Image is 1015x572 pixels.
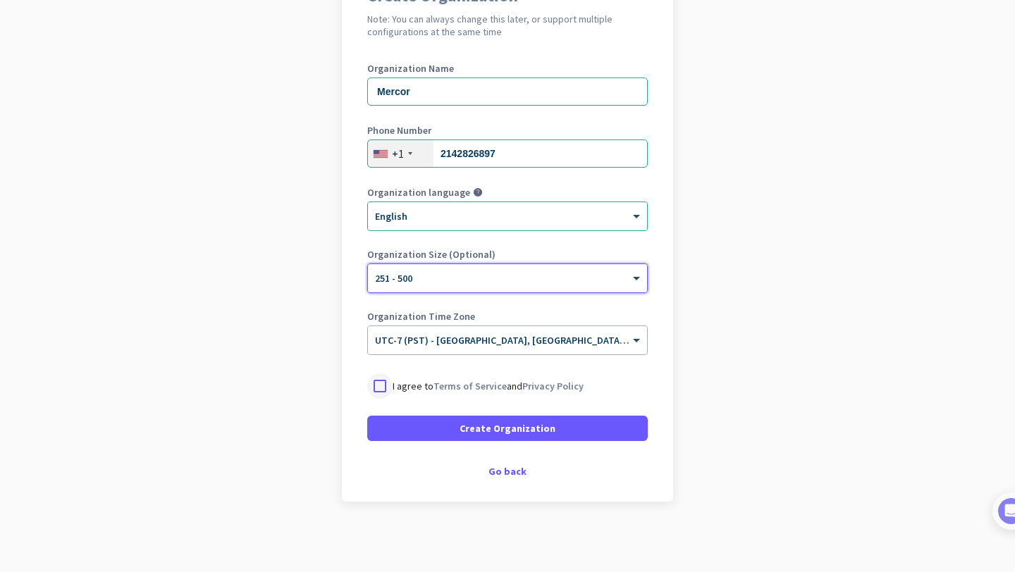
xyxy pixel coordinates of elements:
[367,187,470,197] label: Organization language
[473,187,483,197] i: help
[367,139,648,168] input: 201-555-0123
[367,63,648,73] label: Organization Name
[367,466,648,476] div: Go back
[367,416,648,441] button: Create Organization
[460,421,555,435] span: Create Organization
[367,77,648,106] input: What is the name of your organization?
[393,379,584,393] p: I agree to and
[367,125,648,135] label: Phone Number
[367,13,648,38] h2: Note: You can always change this later, or support multiple configurations at the same time
[522,380,584,392] a: Privacy Policy
[392,147,404,161] div: +1
[433,380,507,392] a: Terms of Service
[367,311,648,321] label: Organization Time Zone
[367,249,648,259] label: Organization Size (Optional)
